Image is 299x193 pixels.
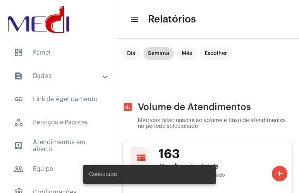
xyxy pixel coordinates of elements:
mat-icon: add [275,169,284,178]
span: Painel [8,43,108,62]
mat-icon: sidenav icon [14,141,23,150]
mat-icon: view_list [136,152,147,163]
span: sidenav icon [14,48,23,57]
img: d3a1b5fa-500b-b90f-5a1c-719c20e9830b.png [6,4,71,35]
mat-chip: Mês [177,47,197,60]
p: Métricas relacionadas ao volume e fluxo de atendimentos no período selecionado [138,118,293,129]
mat-icon: sidenav icon [130,15,138,24]
span: Relatórios [148,13,196,26]
mat-chip: Semana [143,47,174,60]
span: Equipe [8,160,108,178]
mat-chip: Escolher [200,47,232,60]
mat-panel-title: Dados [14,71,103,81]
mat-chip: Dia [122,47,140,60]
mat-icon: assessment [122,102,133,112]
span: Conectado [89,171,117,178]
mat-expansion-panel-header: sidenav iconDados [5,67,116,85]
span: Link de Agendamento [8,90,108,109]
h2: Volume de Atendimentos [122,102,293,112]
span: sidenav icon [14,118,23,127]
mat-icon: sidenav icon [14,95,23,104]
mat-icon: sidenav icon [14,164,23,174]
span: 163 [158,147,285,162]
span: Atendimentos em aberto [8,136,108,155]
span: Serviços e Pacotes [8,113,108,132]
mat-icon: sidenav icon [14,71,23,81]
